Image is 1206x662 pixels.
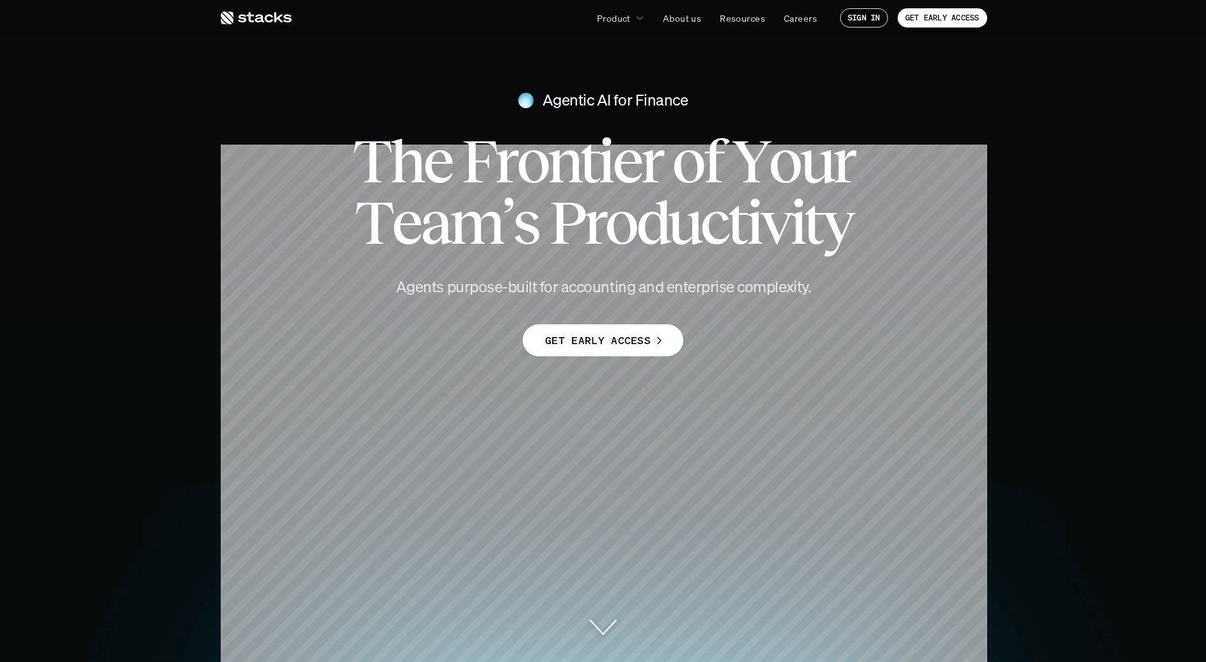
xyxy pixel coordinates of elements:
[703,130,722,192] span: f
[727,192,745,253] span: t
[840,8,888,28] a: SIGN IN
[640,130,662,192] span: r
[672,130,702,192] span: o
[523,324,683,356] a: GET EARLY ACCESS
[547,130,580,192] span: n
[898,8,987,28] a: GET EARLY ACCESS
[712,6,773,29] a: Resources
[423,130,451,192] span: e
[636,192,667,253] span: d
[700,192,727,253] span: c
[461,130,495,192] span: F
[516,130,547,192] span: o
[549,192,583,253] span: P
[789,192,804,253] span: i
[598,130,612,192] span: i
[545,331,651,350] p: GET EARLY ACCESS
[776,6,825,29] a: Careers
[800,130,832,192] span: u
[597,12,631,25] p: Product
[449,192,502,253] span: m
[543,90,688,111] h4: Agentic AI for Finance
[784,12,817,25] p: Careers
[832,130,853,192] span: r
[392,192,420,253] span: e
[746,192,760,253] span: i
[804,192,821,253] span: t
[848,13,880,22] p: SIGN IN
[720,12,765,25] p: Resources
[760,192,789,253] span: v
[420,192,449,253] span: a
[354,192,392,253] span: T
[512,192,538,253] span: s
[905,13,980,22] p: GET EARLY ACCESS
[605,192,635,253] span: o
[822,192,852,253] span: y
[373,276,834,298] h4: Agents purpose-built for accounting and enterprise complexity.
[502,192,512,253] span: ’
[663,12,701,25] p: About us
[580,130,598,192] span: t
[768,130,799,192] span: o
[583,192,605,253] span: r
[612,130,640,192] span: e
[667,192,700,253] span: u
[353,130,390,192] span: T
[655,6,709,29] a: About us
[390,130,422,192] span: h
[495,130,516,192] span: r
[732,130,768,192] span: Y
